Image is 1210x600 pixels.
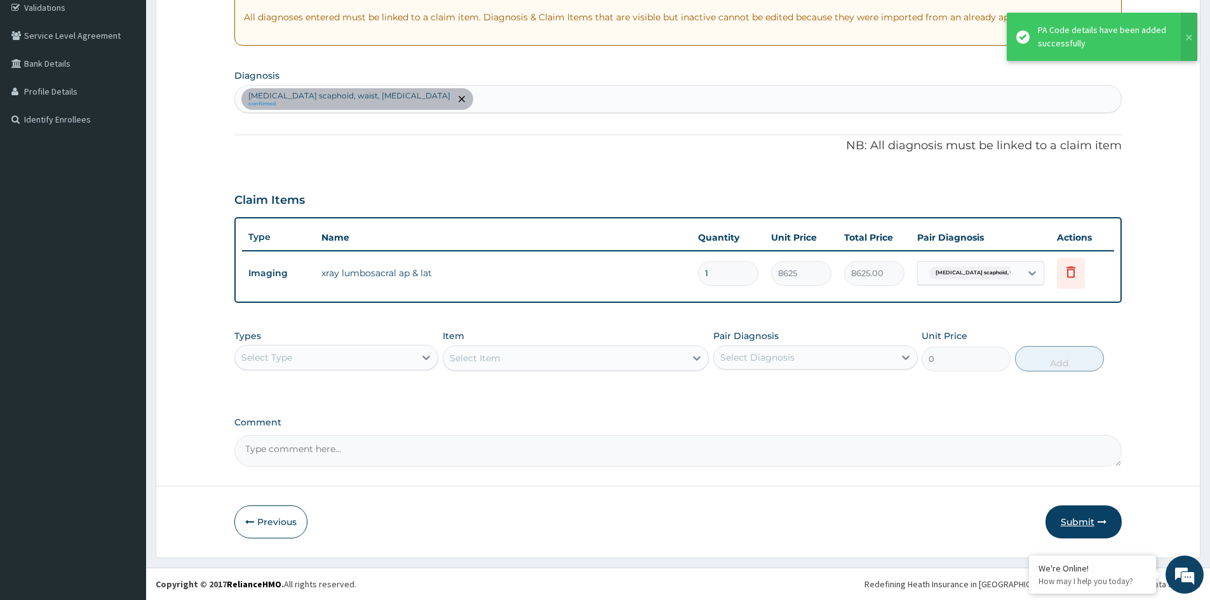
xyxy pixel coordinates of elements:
[864,578,1200,590] div: Redefining Heath Insurance in [GEOGRAPHIC_DATA] using Telemedicine and Data Science!
[929,267,1035,279] span: [MEDICAL_DATA] scaphoid, waist,...
[838,225,911,250] th: Total Price
[1039,576,1146,587] p: How may I help you today?
[1039,563,1146,574] div: We're Online!
[456,93,467,105] span: remove selection option
[74,160,175,288] span: We're online!
[66,71,213,88] div: Chat with us now
[6,347,242,391] textarea: Type your message and hit 'Enter'
[315,225,692,250] th: Name
[227,578,281,590] a: RelianceHMO
[315,260,692,286] td: xray lumbosacral ap & lat
[234,194,305,208] h3: Claim Items
[234,331,261,342] label: Types
[248,101,450,107] small: confirmed
[248,91,450,101] p: [MEDICAL_DATA] scaphoid, waist, [MEDICAL_DATA]
[720,351,795,364] div: Select Diagnosis
[1015,346,1104,371] button: Add
[242,225,315,249] th: Type
[443,330,464,342] label: Item
[146,568,1210,600] footer: All rights reserved.
[234,417,1122,428] label: Comment
[234,505,307,538] button: Previous
[156,578,284,590] strong: Copyright © 2017 .
[1051,225,1114,250] th: Actions
[234,69,279,82] label: Diagnosis
[922,330,967,342] label: Unit Price
[234,138,1122,154] p: NB: All diagnosis must be linked to a claim item
[692,225,765,250] th: Quantity
[1038,23,1169,50] div: PA Code details have been added successfully
[765,225,838,250] th: Unit Price
[244,11,1112,23] p: All diagnoses entered must be linked to a claim item. Diagnosis & Claim Items that are visible bu...
[24,63,51,95] img: d_794563401_company_1708531726252_794563401
[242,262,315,285] td: Imaging
[208,6,239,37] div: Minimize live chat window
[241,351,292,364] div: Select Type
[713,330,779,342] label: Pair Diagnosis
[1045,505,1122,538] button: Submit
[911,225,1051,250] th: Pair Diagnosis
